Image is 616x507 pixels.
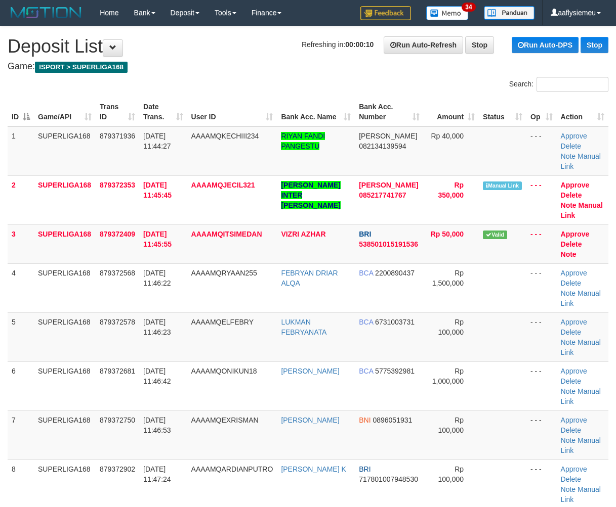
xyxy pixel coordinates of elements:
[96,98,139,126] th: Trans ID: activate to sort column ascending
[281,269,338,287] a: FEBRYAN DRIAR ALQA
[384,36,463,54] a: Run Auto-Refresh
[8,126,34,176] td: 1
[143,181,172,199] span: [DATE] 11:45:45
[359,367,373,375] span: BCA
[281,132,325,150] a: RIYAN FANDI PANGESTU
[438,416,464,434] span: Rp 100,000
[561,387,601,405] a: Manual Link
[8,312,34,361] td: 5
[359,240,418,248] span: Copy 538501015191536 to clipboard
[526,224,557,263] td: - - -
[8,263,34,312] td: 4
[143,367,171,385] span: [DATE] 11:46:42
[561,318,587,326] a: Approve
[561,152,601,170] a: Manual Link
[100,230,135,238] span: 879372409
[526,263,557,312] td: - - -
[359,465,371,473] span: BRI
[35,62,128,73] span: ISPORT > SUPERLIGA168
[100,465,135,473] span: 879372902
[561,132,587,140] a: Approve
[375,318,415,326] span: Copy 6731003731 to clipboard
[281,367,339,375] a: [PERSON_NAME]
[537,77,608,92] input: Search:
[191,318,254,326] span: AAAAMQELFEBRY
[561,338,601,356] a: Manual Link
[8,98,34,126] th: ID: activate to sort column descending
[191,367,257,375] span: AAAAMQONIKUN18
[359,191,406,199] span: Copy 085217741767 to clipboard
[375,269,415,277] span: Copy 2200890437 to clipboard
[561,289,601,307] a: Manual Link
[34,175,96,224] td: SUPERLIGA168
[561,475,581,483] a: Delete
[100,181,135,189] span: 879372353
[561,485,601,503] a: Manual Link
[8,62,608,72] h4: Game:
[561,279,581,287] a: Delete
[561,465,587,473] a: Approve
[100,367,135,375] span: 879372681
[432,367,464,385] span: Rp 1,000,000
[34,98,96,126] th: Game/API: activate to sort column ascending
[561,269,587,277] a: Approve
[509,77,608,92] label: Search:
[561,152,576,160] a: Note
[191,416,259,424] span: AAAAMQEXRISMAN
[139,98,187,126] th: Date Trans.: activate to sort column ascending
[100,318,135,326] span: 879372578
[465,36,494,54] a: Stop
[526,410,557,459] td: - - -
[143,416,171,434] span: [DATE] 11:46:53
[581,37,608,53] a: Stop
[359,475,418,483] span: Copy 717801007948530 to clipboard
[359,230,371,238] span: BRI
[191,230,262,238] span: AAAAMQITSIMEDAN
[561,201,577,209] a: Note
[8,175,34,224] td: 2
[561,436,601,454] a: Manual Link
[34,263,96,312] td: SUPERLIGA168
[561,191,582,199] a: Delete
[143,465,171,483] span: [DATE] 11:47:24
[359,269,373,277] span: BCA
[561,250,577,258] a: Note
[561,387,576,395] a: Note
[34,224,96,263] td: SUPERLIGA168
[359,181,418,189] span: [PERSON_NAME]
[359,142,406,150] span: Copy 082134139594 to clipboard
[360,6,411,20] img: Feedback.jpg
[100,416,135,424] span: 879372750
[526,98,557,126] th: Op: activate to sort column ascending
[302,40,374,49] span: Refreshing in:
[8,36,608,57] h1: Deposit List
[561,289,576,297] a: Note
[8,410,34,459] td: 7
[281,230,325,238] a: VIZRI AZHAR
[483,231,507,239] span: Valid transaction
[483,181,522,190] span: Manually Linked
[143,230,172,248] span: [DATE] 11:45:55
[431,132,464,140] span: Rp 40,000
[431,230,464,238] span: Rp 50,000
[561,201,603,219] a: Manual Link
[34,410,96,459] td: SUPERLIGA168
[561,240,582,248] a: Delete
[424,98,479,126] th: Amount: activate to sort column ascending
[143,318,171,336] span: [DATE] 11:46:23
[557,98,608,126] th: Action: activate to sort column ascending
[462,3,475,12] span: 34
[373,416,412,424] span: Copy 0896051931 to clipboard
[355,98,423,126] th: Bank Acc. Number: activate to sort column ascending
[561,230,590,238] a: Approve
[561,328,581,336] a: Delete
[561,416,587,424] a: Approve
[277,98,355,126] th: Bank Acc. Name: activate to sort column ascending
[8,224,34,263] td: 3
[526,312,557,361] td: - - -
[426,6,469,20] img: Button%20Memo.svg
[281,416,339,424] a: [PERSON_NAME]
[191,269,257,277] span: AAAAMQRYAAN255
[561,377,581,385] a: Delete
[345,40,374,49] strong: 00:00:10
